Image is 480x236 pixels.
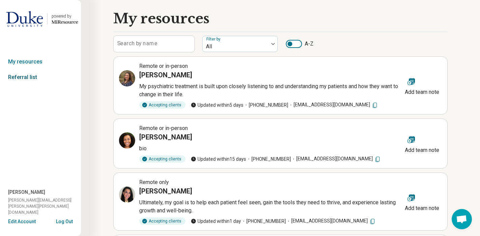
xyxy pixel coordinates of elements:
[402,73,442,98] button: Add team note
[139,186,192,196] h3: [PERSON_NAME]
[139,82,402,99] p: My psychiatric treatment is built upon closely listening to and understanding my patients and how...
[286,40,313,48] label: A-Z
[139,155,185,163] div: Accepting clients
[139,132,192,142] h3: [PERSON_NAME]
[3,11,78,27] a: Duke Universitypowered by
[139,199,402,215] p: Ultimately, my goal is to help each patient feel seen, gain the tools they need to thrive, and ex...
[139,145,402,153] p: bio
[402,189,442,214] button: Add team note
[291,155,381,162] span: [EMAIL_ADDRESS][DOMAIN_NAME]
[191,218,241,225] span: Updated within 1 day
[8,218,36,225] button: Edit Account
[139,101,185,109] div: Accepting clients
[191,102,243,109] span: Updated within 5 days
[139,70,192,80] h3: [PERSON_NAME]
[286,217,376,225] span: [EMAIL_ADDRESS][DOMAIN_NAME]
[117,41,157,46] label: Search by name
[241,218,286,225] span: [PHONE_NUMBER]
[206,37,222,42] label: Filter by
[452,209,472,229] div: Open chat
[402,131,442,156] button: Add team note
[8,189,45,196] span: [PERSON_NAME]
[139,217,185,225] div: Accepting clients
[56,218,73,224] button: Log Out
[139,125,188,131] span: Remote or in-person
[139,63,188,69] span: Remote or in-person
[139,179,169,185] span: Remote only
[191,156,246,163] span: Updated within 15 days
[6,11,43,27] img: Duke University
[113,11,209,26] h1: My resources
[8,197,81,215] span: [PERSON_NAME][EMAIL_ADDRESS][PERSON_NAME][PERSON_NAME][DOMAIN_NAME]
[288,101,378,108] span: [EMAIL_ADDRESS][DOMAIN_NAME]
[52,13,78,19] div: powered by
[243,102,288,109] span: [PHONE_NUMBER]
[246,156,291,163] span: [PHONE_NUMBER]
